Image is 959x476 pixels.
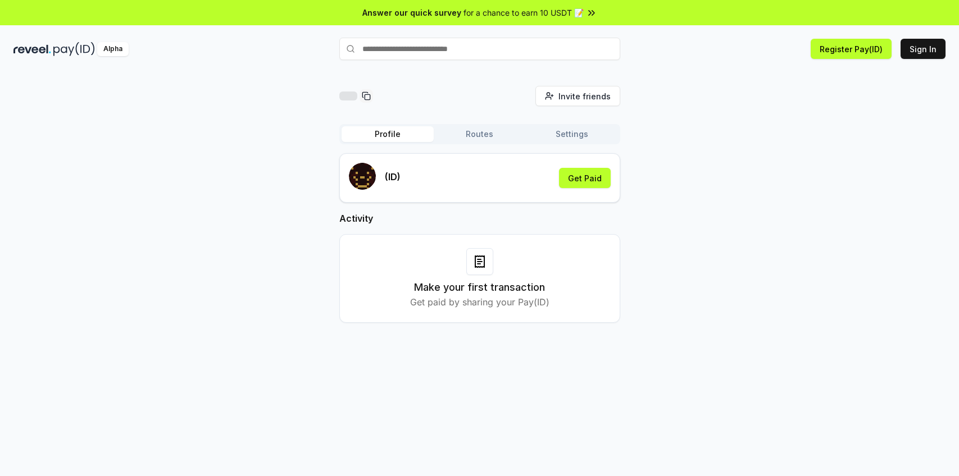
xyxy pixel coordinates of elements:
p: Get paid by sharing your Pay(ID) [410,295,549,309]
h3: Make your first transaction [414,280,545,295]
p: (ID) [385,170,401,184]
div: Alpha [97,42,129,56]
span: Answer our quick survey [362,7,461,19]
span: Invite friends [558,90,611,102]
span: for a chance to earn 10 USDT 📝 [463,7,584,19]
button: Settings [526,126,618,142]
button: Get Paid [559,168,611,188]
img: pay_id [53,42,95,56]
button: Sign In [901,39,946,59]
button: Invite friends [535,86,620,106]
button: Routes [434,126,526,142]
button: Register Pay(ID) [811,39,892,59]
img: reveel_dark [13,42,51,56]
button: Profile [342,126,434,142]
h2: Activity [339,212,620,225]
